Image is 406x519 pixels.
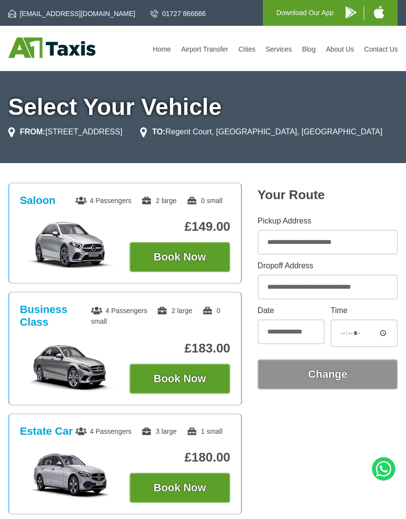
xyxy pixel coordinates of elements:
[8,9,135,19] a: [EMAIL_ADDRESS][DOMAIN_NAME]
[302,45,315,53] a: Blog
[129,242,231,272] button: Book Now
[266,45,292,53] a: Services
[129,364,231,394] button: Book Now
[141,427,177,435] span: 3 large
[140,126,382,138] li: Regent Court, [GEOGRAPHIC_DATA], [GEOGRAPHIC_DATA]
[331,307,398,315] label: Time
[258,187,398,203] h2: Your Route
[157,307,192,315] span: 2 large
[364,45,398,53] a: Contact Us
[129,219,231,234] p: £149.00
[20,194,55,207] h3: Saloon
[20,128,45,136] strong: FROM:
[8,37,95,58] img: A1 Taxis St Albans LTD
[277,7,334,19] p: Download Our App
[326,45,354,53] a: About Us
[374,6,384,19] img: A1 Taxis iPhone App
[150,9,206,19] a: 01727 866666
[129,473,231,503] button: Book Now
[75,197,132,204] span: 4 Passengers
[141,197,177,204] span: 2 large
[186,197,222,204] span: 0 small
[8,95,398,119] h1: Select Your Vehicle
[346,6,356,19] img: A1 Taxis Android App
[258,262,398,270] label: Dropoff Address
[91,307,221,325] span: 0 small
[258,359,398,389] button: Change
[258,307,325,315] label: Date
[129,341,231,356] p: £183.00
[186,427,222,435] span: 1 small
[153,45,171,53] a: Home
[75,427,132,435] span: 4 Passengers
[20,342,121,391] img: Business Class
[181,45,228,53] a: Airport Transfer
[91,307,148,315] span: 4 Passengers
[20,303,91,329] h3: Business Class
[20,451,121,500] img: Estate Car
[8,126,123,138] li: [STREET_ADDRESS]
[20,221,121,269] img: Saloon
[342,485,399,512] iframe: chat widget
[239,45,256,53] a: Cities
[20,425,73,438] h3: Estate Car
[152,128,165,136] strong: TO:
[258,217,398,225] label: Pickup Address
[129,450,231,465] p: £180.00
